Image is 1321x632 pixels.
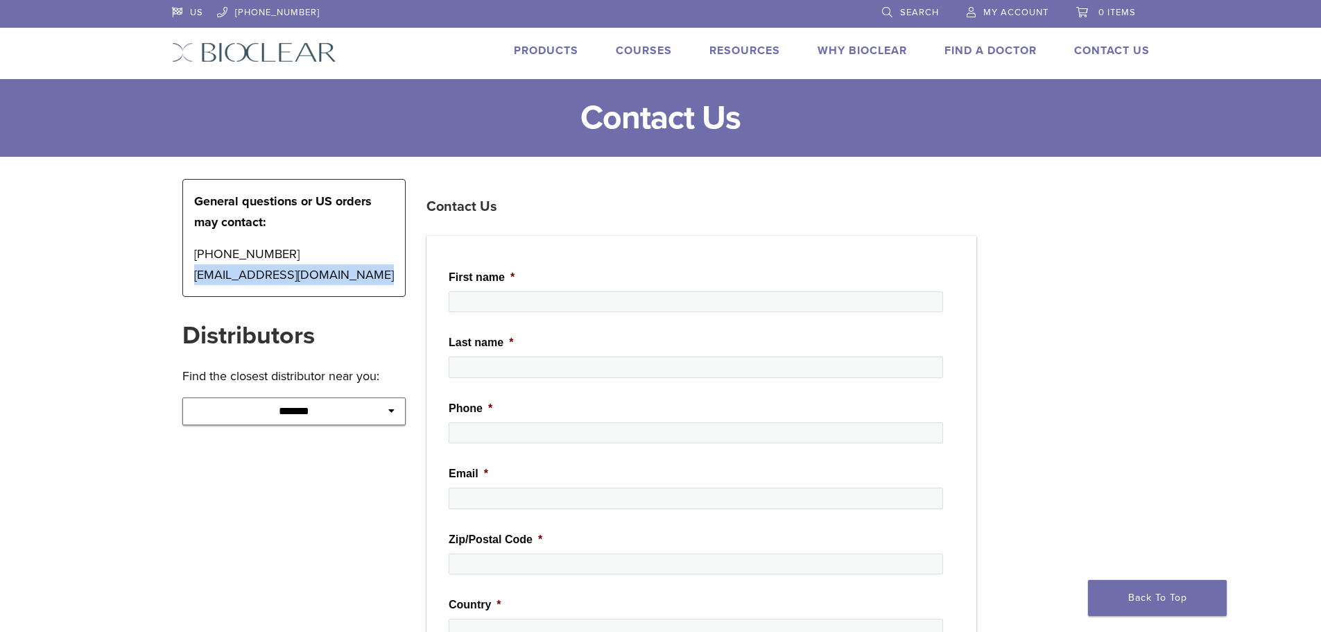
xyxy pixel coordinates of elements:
[449,467,488,481] label: Email
[616,44,672,58] a: Courses
[449,271,515,285] label: First name
[818,44,907,58] a: Why Bioclear
[983,7,1048,18] span: My Account
[449,598,501,613] label: Country
[172,42,336,62] img: Bioclear
[709,44,780,58] a: Resources
[900,7,939,18] span: Search
[182,366,406,386] p: Find the closest distributor near you:
[1098,7,1136,18] span: 0 items
[182,319,406,352] h2: Distributors
[194,244,395,285] p: [PHONE_NUMBER] [EMAIL_ADDRESS][DOMAIN_NAME]
[426,190,976,223] h3: Contact Us
[514,44,578,58] a: Products
[1074,44,1150,58] a: Contact Us
[1088,580,1227,616] a: Back To Top
[449,402,492,416] label: Phone
[449,533,542,547] label: Zip/Postal Code
[944,44,1037,58] a: Find A Doctor
[194,194,372,230] strong: General questions or US orders may contact:
[449,336,513,350] label: Last name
